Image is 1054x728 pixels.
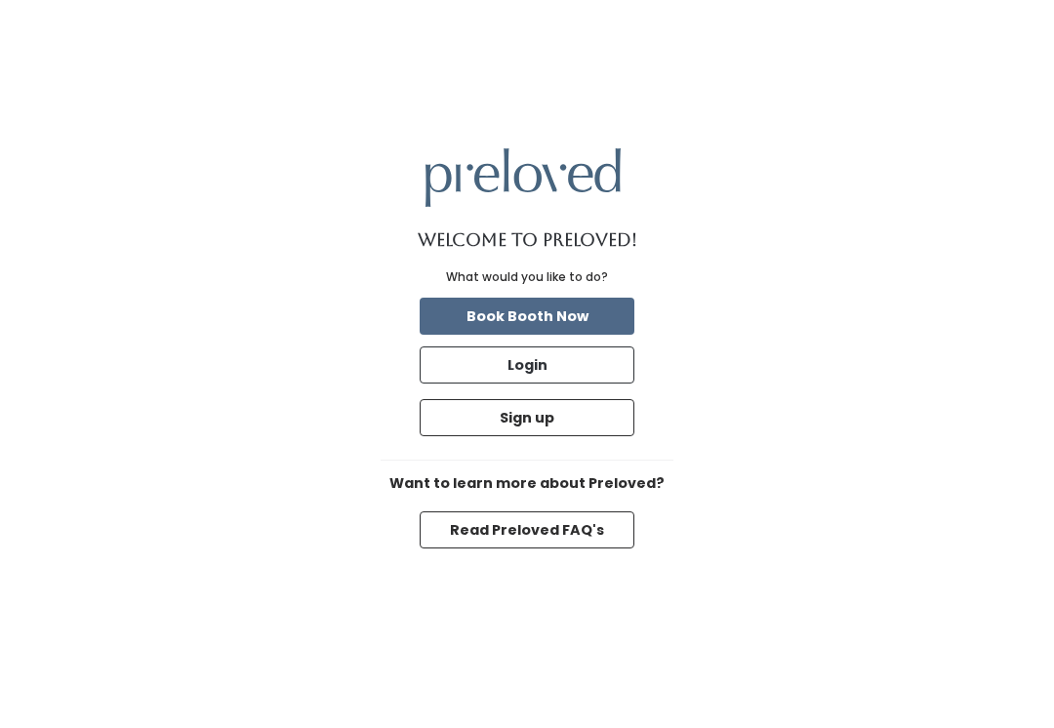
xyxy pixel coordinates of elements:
h6: Want to learn more about Preloved? [381,476,673,492]
button: Sign up [420,399,634,436]
button: Login [420,346,634,384]
a: Sign up [416,395,638,440]
button: Book Booth Now [420,298,634,335]
div: What would you like to do? [446,268,608,286]
h1: Welcome to Preloved! [418,230,637,250]
button: Read Preloved FAQ's [420,511,634,548]
img: preloved logo [426,148,621,206]
a: Login [416,343,638,387]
